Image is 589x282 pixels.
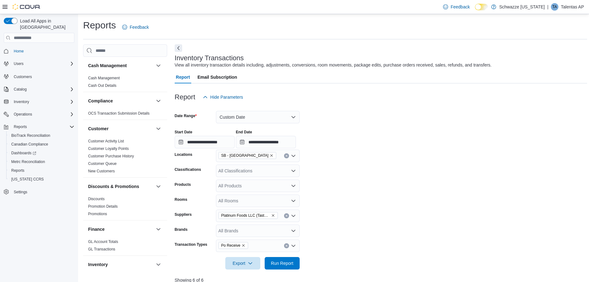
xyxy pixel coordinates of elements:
button: Clear input [284,213,289,218]
button: Inventory [1,97,77,106]
span: Customers [11,72,74,80]
p: | [547,3,548,11]
nav: Complex example [4,44,74,213]
input: Press the down key to open a popover containing a calendar. [236,136,296,148]
div: Cash Management [83,74,167,92]
a: GL Transactions [88,247,115,251]
button: Metrc Reconciliation [6,157,77,166]
a: Feedback [120,21,151,33]
button: Canadian Compliance [6,140,77,149]
button: Catalog [11,86,29,93]
h3: Inventory Transactions [175,54,244,62]
span: Metrc Reconciliation [11,159,45,164]
button: Reports [6,166,77,175]
a: GL Account Totals [88,240,118,244]
h3: Finance [88,226,105,232]
img: Cova [12,4,41,10]
span: Export [229,257,257,270]
label: Brands [175,227,187,232]
a: Promotion Details [88,204,118,209]
a: Customer Activity List [88,139,124,143]
button: Customer [88,126,153,132]
label: Rooms [175,197,187,202]
button: Inventory [155,261,162,268]
p: Schwazze [US_STATE] [499,3,545,11]
span: BioTrack Reconciliation [11,133,50,138]
button: Finance [155,225,162,233]
button: [US_STATE] CCRS [6,175,77,184]
span: Run Report [271,260,293,266]
div: Discounts & Promotions [83,195,167,220]
button: Cash Management [88,62,153,69]
span: Settings [14,190,27,195]
span: [US_STATE] CCRS [11,177,44,182]
a: Cash Management [88,76,120,80]
span: Users [14,61,23,66]
button: Settings [1,187,77,196]
h3: Customer [88,126,108,132]
button: Open list of options [291,153,296,158]
button: Inventory [88,261,153,268]
a: BioTrack Reconciliation [9,132,53,139]
span: OCS Transaction Submission Details [88,111,150,116]
div: Talentas AP [551,3,558,11]
button: Customers [1,72,77,81]
span: Cash Management [88,76,120,81]
button: Customer [155,125,162,132]
span: Inventory [11,98,74,106]
span: Inventory [14,99,29,104]
button: Operations [1,110,77,119]
span: GL Account Totals [88,239,118,244]
button: Reports [11,123,29,131]
span: Reports [11,168,24,173]
span: BioTrack Reconciliation [9,132,74,139]
span: Po Receive [221,242,240,249]
span: Hide Parameters [210,94,243,100]
span: SB - Pueblo West [218,152,276,159]
label: Suppliers [175,212,192,217]
div: Customer [83,137,167,177]
span: TA [552,3,557,11]
button: Compliance [88,98,153,104]
button: Open list of options [291,198,296,203]
button: Export [225,257,260,270]
span: Washington CCRS [9,176,74,183]
span: Users [11,60,74,67]
button: Discounts & Promotions [155,183,162,190]
span: Load All Apps in [GEOGRAPHIC_DATA] [17,18,74,30]
button: Clear input [284,243,289,248]
span: Cash Out Details [88,83,117,88]
button: Catalog [1,85,77,94]
span: Discounts [88,196,105,201]
a: Customer Purchase History [88,154,134,158]
button: BioTrack Reconciliation [6,131,77,140]
button: Open list of options [291,243,296,248]
a: Promotions [88,212,107,216]
button: Users [1,59,77,68]
p: Talentas AP [561,3,584,11]
button: Run Report [265,257,300,270]
span: Operations [11,111,74,118]
input: Press the down key to open a popover containing a calendar. [175,136,235,148]
span: Customer Loyalty Points [88,146,129,151]
button: Custom Date [216,111,300,123]
span: Home [14,49,24,54]
a: Customer Queue [88,161,117,166]
span: Report [176,71,190,83]
button: Next [175,44,182,52]
div: View all inventory transaction details including, adjustments, conversions, room movements, packa... [175,62,492,68]
label: Transaction Types [175,242,207,247]
h3: Discounts & Promotions [88,183,139,190]
button: Clear input [284,153,289,158]
span: Canadian Compliance [11,142,48,147]
label: End Date [236,130,252,135]
button: Operations [11,111,35,118]
button: Finance [88,226,153,232]
h3: Compliance [88,98,113,104]
h3: Inventory [88,261,108,268]
span: Catalog [14,87,27,92]
div: Compliance [83,110,167,120]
